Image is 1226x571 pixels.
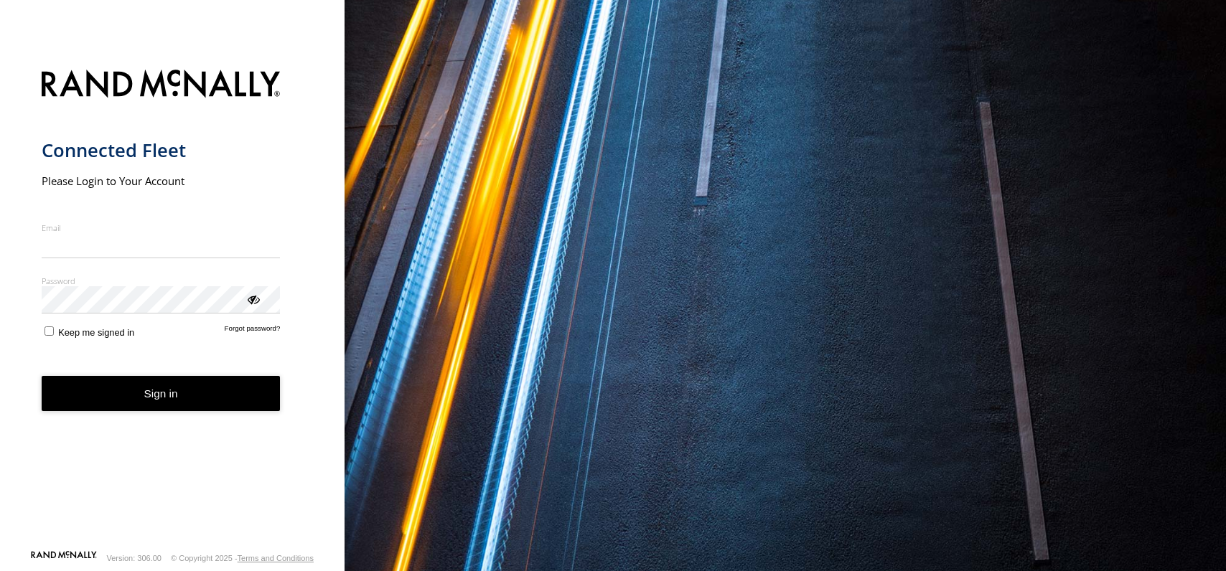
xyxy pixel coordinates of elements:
form: main [42,61,304,549]
img: Rand McNally [42,67,281,103]
div: Version: 306.00 [107,554,162,562]
h1: Connected Fleet [42,138,281,162]
input: Keep me signed in [45,326,54,336]
button: Sign in [42,376,281,411]
label: Password [42,275,281,286]
div: ViewPassword [245,291,260,306]
a: Forgot password? [225,324,281,338]
span: Keep me signed in [58,327,134,338]
a: Visit our Website [31,551,97,565]
label: Email [42,222,281,233]
a: Terms and Conditions [238,554,314,562]
h2: Please Login to Your Account [42,174,281,188]
div: © Copyright 2025 - [171,554,314,562]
